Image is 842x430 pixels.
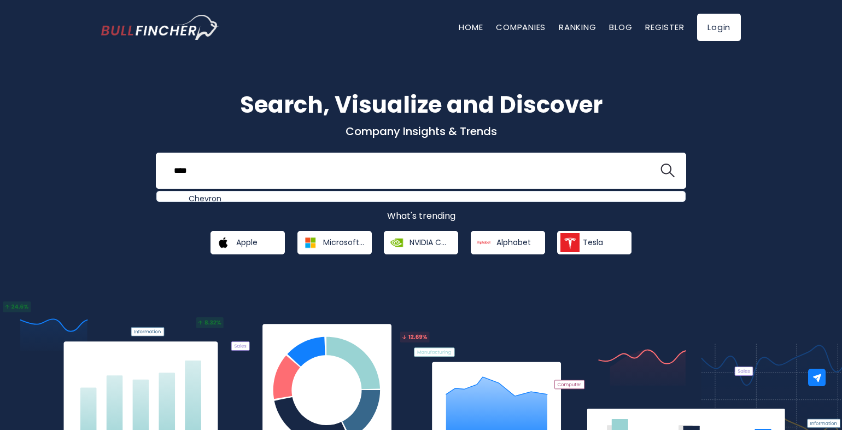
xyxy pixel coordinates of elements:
[101,15,219,40] img: Bullfincher logo
[496,237,531,247] span: Alphabet
[157,191,685,228] a: Chevron Corporation
[583,237,603,247] span: Tesla
[609,21,632,33] a: Blog
[471,231,545,254] a: Alphabet
[496,21,546,33] a: Companies
[660,164,675,178] img: search icon
[410,237,451,247] span: NVIDIA Corporation
[101,88,741,122] h1: Search, Visualize and Discover
[697,14,741,41] a: Login
[323,237,364,247] span: Microsoft Corporation
[645,21,684,33] a: Register
[210,231,285,254] a: Apple
[236,237,258,247] span: Apple
[557,231,631,254] a: Tesla
[101,211,741,222] p: What's trending
[189,194,267,213] p: Chevron Corporation
[459,21,483,33] a: Home
[559,21,596,33] a: Ranking
[384,231,458,254] a: NVIDIA Corporation
[297,231,372,254] a: Microsoft Corporation
[101,124,741,138] p: Company Insights & Trends
[101,15,219,40] a: Go to homepage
